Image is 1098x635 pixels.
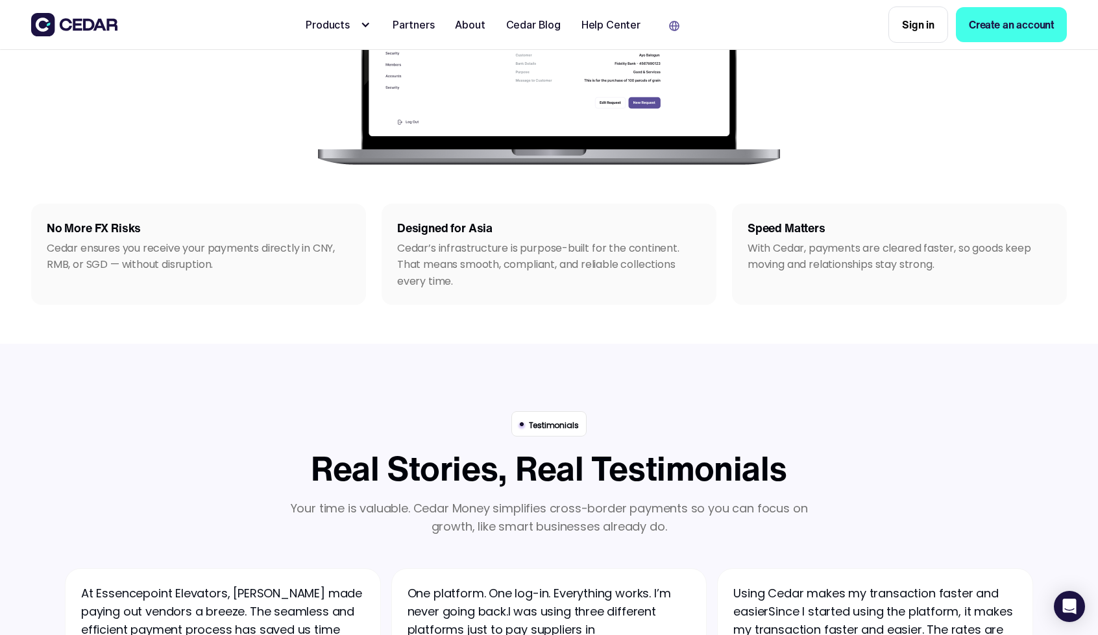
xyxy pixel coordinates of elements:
[576,10,646,39] a: Help Center
[748,240,1051,273] div: With Cedar, payments are cleared faster, so goods keep moving and relationships stay strong.
[47,240,350,273] div: Cedar ensures you receive your payments directly in CNY, RMB, or SGD — without disruption.
[669,21,679,31] img: world icon
[529,420,579,431] strong: Testimonials
[1054,591,1085,622] div: Open Intercom Messenger
[289,499,809,536] div: Your time is valuable. Cedar Money simplifies cross-border payments so you can focus on growth, l...
[501,10,566,39] a: Cedar Blog
[888,6,948,43] a: Sign in
[581,17,640,32] div: Help Center
[902,17,934,32] div: Sign in
[397,240,701,290] div: Cedar’s infrastructure is purpose-built for the continent. That means smooth, compliant, and reli...
[748,219,825,236] strong: Speed Matters
[47,219,141,236] strong: No More FX Risks
[397,219,493,236] strong: Designed for Asia
[306,17,356,32] div: Products
[393,17,435,32] div: Partners
[506,17,561,32] div: Cedar Blog
[387,10,440,39] a: Partners
[450,10,490,39] a: About
[311,443,787,493] strong: Real Stories, Real Testimonials
[300,12,377,38] div: Products
[455,17,485,32] div: About
[956,7,1067,42] a: Create an account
